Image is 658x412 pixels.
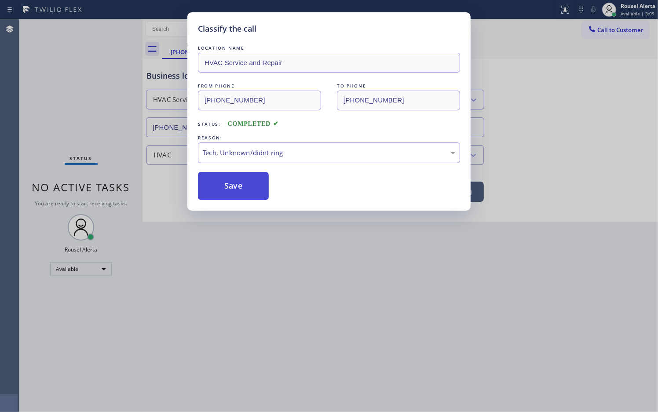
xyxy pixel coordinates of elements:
[337,81,460,91] div: TO PHONE
[198,91,321,110] input: From phone
[228,120,279,127] span: COMPLETED
[198,121,221,127] span: Status:
[198,172,269,200] button: Save
[198,23,256,35] h5: Classify the call
[198,44,460,53] div: LOCATION NAME
[198,133,460,142] div: REASON:
[198,81,321,91] div: FROM PHONE
[203,148,455,158] div: Tech, Unknown/didnt ring
[337,91,460,110] input: To phone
